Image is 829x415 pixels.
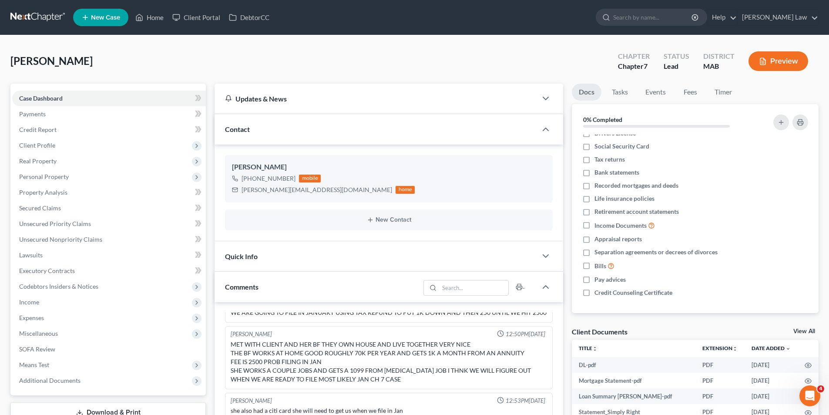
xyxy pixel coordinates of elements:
[225,252,258,260] span: Quick Info
[695,388,745,404] td: PDF
[225,125,250,133] span: Contact
[745,373,798,388] td: [DATE]
[618,51,650,61] div: Chapter
[579,345,597,351] a: Titleunfold_more
[12,185,206,200] a: Property Analysis
[594,181,678,190] span: Recorded mortgages and deeds
[19,314,44,321] span: Expenses
[231,340,547,384] div: MET WITH CLIENT AND HER BF THEY OWN HOUSE AND LIVE TOGETHER VERY NICE THE BF WORKS AT HOME GOOD R...
[605,84,635,101] a: Tasks
[19,298,39,306] span: Income
[12,106,206,122] a: Payments
[745,388,798,404] td: [DATE]
[594,168,639,177] span: Bank statements
[817,385,824,392] span: 4
[19,189,67,196] span: Property Analysis
[12,247,206,263] a: Lawsuits
[232,162,546,172] div: [PERSON_NAME]
[594,235,642,243] span: Appraisal reports
[703,61,735,71] div: MAB
[793,328,815,334] a: View All
[19,142,55,149] span: Client Profile
[19,236,102,243] span: Unsecured Nonpriority Claims
[702,345,738,351] a: Extensionunfold_more
[12,232,206,247] a: Unsecured Nonpriority Claims
[506,330,545,338] span: 12:50PM[DATE]
[664,61,689,71] div: Lead
[19,345,55,353] span: SOFA Review
[231,406,547,415] div: she also had a citi card she will need to get us when we file in Jan
[225,10,274,25] a: DebtorCC
[572,357,695,373] td: DL-pdf
[12,91,206,106] a: Case Dashboard
[440,280,509,295] input: Search...
[232,216,546,223] button: New Contact
[594,262,606,270] span: Bills
[19,267,75,274] span: Executory Contracts
[703,51,735,61] div: District
[592,346,597,351] i: unfold_more
[131,10,168,25] a: Home
[618,61,650,71] div: Chapter
[695,373,745,388] td: PDF
[231,397,272,405] div: [PERSON_NAME]
[572,373,695,388] td: Mortgage Statement-pdf
[12,341,206,357] a: SOFA Review
[745,357,798,373] td: [DATE]
[572,84,601,101] a: Docs
[572,388,695,404] td: Loan Summary [PERSON_NAME]-pdf
[594,275,626,284] span: Pay advices
[708,10,737,25] a: Help
[594,248,718,256] span: Separation agreements or decrees of divorces
[19,283,98,290] span: Codebtors Insiders & Notices
[19,110,46,118] span: Payments
[738,10,818,25] a: [PERSON_NAME] Law
[242,174,295,183] div: [PHONE_NUMBER]
[19,157,57,165] span: Real Property
[732,346,738,351] i: unfold_more
[594,221,647,230] span: Income Documents
[91,14,120,21] span: New Case
[799,385,820,406] iframe: Intercom live chat
[12,216,206,232] a: Unsecured Priority Claims
[594,155,625,164] span: Tax returns
[231,330,272,338] div: [PERSON_NAME]
[644,62,648,70] span: 7
[10,54,93,67] span: [PERSON_NAME]
[583,116,622,123] strong: 0% Completed
[695,357,745,373] td: PDF
[299,175,321,182] div: mobile
[19,173,69,180] span: Personal Property
[19,220,91,227] span: Unsecured Priority Claims
[572,327,628,336] div: Client Documents
[708,84,739,101] a: Timer
[19,126,57,133] span: Credit Report
[19,251,43,259] span: Lawsuits
[225,283,258,291] span: Comments
[506,397,545,405] span: 12:53PM[DATE]
[638,84,673,101] a: Events
[19,361,49,368] span: Means Test
[664,51,689,61] div: Status
[613,9,693,25] input: Search by name...
[594,288,672,297] span: Credit Counseling Certificate
[12,263,206,279] a: Executory Contracts
[19,204,61,212] span: Secured Claims
[396,186,415,194] div: home
[594,194,654,203] span: Life insurance policies
[225,94,527,103] div: Updates & News
[19,330,58,337] span: Miscellaneous
[676,84,704,101] a: Fees
[748,51,808,71] button: Preview
[594,207,679,216] span: Retirement account statements
[242,186,392,194] div: [PERSON_NAME][EMAIL_ADDRESS][DOMAIN_NAME]
[12,200,206,216] a: Secured Claims
[231,308,547,317] div: WE ARE GOING TO FILE IN JANUARY USING TAX REFUND TO PUT 1K DOWN AND THEN 250 UNTIL WE HIT 2500
[19,377,81,384] span: Additional Documents
[785,346,791,351] i: expand_more
[12,122,206,138] a: Credit Report
[752,345,791,351] a: Date Added expand_more
[19,94,63,102] span: Case Dashboard
[168,10,225,25] a: Client Portal
[594,142,649,151] span: Social Security Card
